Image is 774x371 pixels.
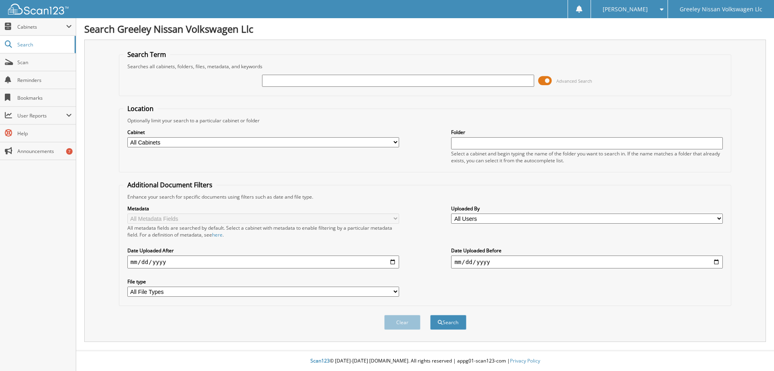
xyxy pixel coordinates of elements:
[123,63,727,70] div: Searches all cabinets, folders, files, metadata, and keywords
[123,180,216,189] legend: Additional Document Filters
[734,332,774,371] iframe: Chat Widget
[17,112,66,119] span: User Reports
[17,41,71,48] span: Search
[510,357,540,364] a: Privacy Policy
[384,315,420,330] button: Clear
[451,205,723,212] label: Uploaded By
[84,22,766,36] h1: Search Greeley Nissan Volkswagen Llc
[123,117,727,124] div: Optionally limit your search to a particular cabinet or folder
[212,231,223,238] a: here
[8,4,69,15] img: scan123-logo-white.svg
[430,315,466,330] button: Search
[127,129,399,136] label: Cabinet
[17,148,72,155] span: Announcements
[451,247,723,254] label: Date Uploaded Before
[680,7,762,12] span: Greeley Nissan Volkswagen Llc
[127,256,399,268] input: start
[17,59,72,66] span: Scan
[17,130,72,137] span: Help
[123,193,727,200] div: Enhance your search for specific documents using filters such as date and file type.
[17,77,72,84] span: Reminders
[556,78,592,84] span: Advanced Search
[451,150,723,164] div: Select a cabinet and begin typing the name of the folder you want to search in. If the name match...
[123,104,158,113] legend: Location
[123,50,170,59] legend: Search Term
[17,94,72,101] span: Bookmarks
[451,129,723,136] label: Folder
[127,278,399,285] label: File type
[451,256,723,268] input: end
[66,148,73,155] div: 7
[127,205,399,212] label: Metadata
[603,7,648,12] span: [PERSON_NAME]
[76,351,774,371] div: © [DATE]-[DATE] [DOMAIN_NAME]. All rights reserved | appg01-scan123-com |
[127,247,399,254] label: Date Uploaded After
[127,224,399,238] div: All metadata fields are searched by default. Select a cabinet with metadata to enable filtering b...
[310,357,330,364] span: Scan123
[17,23,66,30] span: Cabinets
